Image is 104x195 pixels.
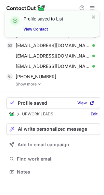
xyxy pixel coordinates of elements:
[23,26,83,32] a: View Contact
[88,111,100,117] a: Edit
[9,111,14,117] img: ContactOut
[77,101,87,105] span: View
[16,53,90,59] span: [EMAIL_ADDRESS][DOMAIN_NAME]
[18,126,87,132] span: AI write personalized message
[37,82,41,86] img: -
[6,167,100,176] button: Notes
[10,16,20,26] img: success
[18,142,69,147] span: Add to email campaign
[17,169,97,175] span: Notes
[6,97,100,109] button: Profile savedView
[17,156,97,162] span: Find work email
[23,16,83,22] header: Profile saved to List
[22,112,53,116] p: UPWORK LEADS
[6,139,100,150] button: Add to email campaign
[6,154,100,163] button: Find work email
[16,74,56,80] span: [PHONE_NUMBER]
[16,82,100,86] a: Show more
[18,100,47,106] span: Profile saved
[6,123,100,135] button: AI write personalized message
[6,4,45,12] img: ContactOut v5.3.10
[16,63,90,69] span: [EMAIL_ADDRESS][DOMAIN_NAME]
